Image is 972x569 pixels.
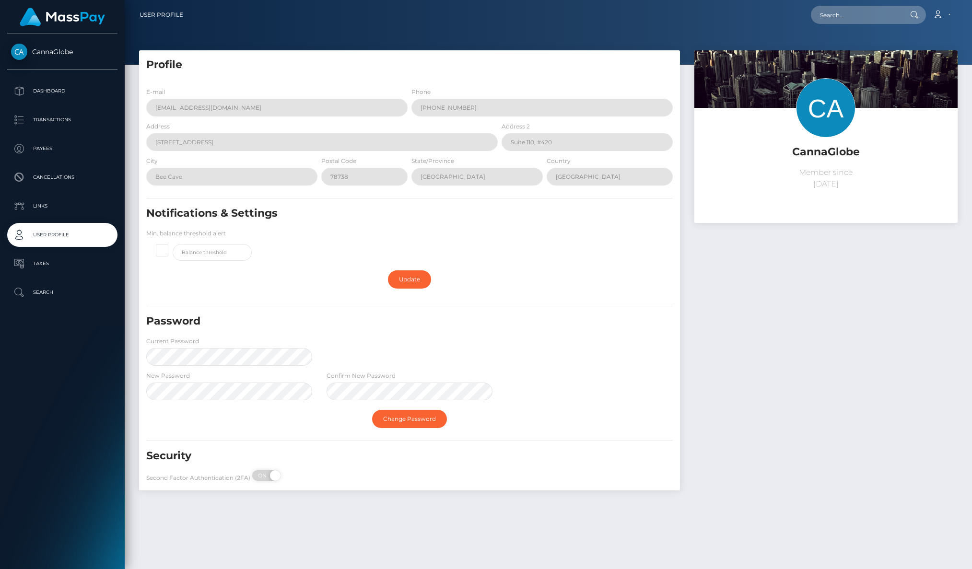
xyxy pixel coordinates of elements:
img: CannaGlobe [11,44,27,60]
p: User Profile [11,228,114,242]
label: Address [146,122,170,131]
span: ON [251,470,275,481]
a: Search [7,280,117,304]
label: Min. balance threshold alert [146,229,226,238]
p: Payees [11,141,114,156]
a: User Profile [140,5,183,25]
label: Country [547,157,571,165]
a: Cancellations [7,165,117,189]
a: Update [388,270,431,289]
label: Current Password [146,337,199,346]
label: E-mail [146,88,165,96]
h5: Profile [146,58,673,72]
label: Postal Code [321,157,356,165]
p: Member since [DATE] [702,167,950,190]
h5: Notifications & Settings [146,206,588,221]
h5: Security [146,449,588,464]
p: Search [11,285,114,300]
h5: CannaGlobe [702,145,950,160]
input: Search... [811,6,901,24]
a: Taxes [7,252,117,276]
a: Payees [7,137,117,161]
img: MassPay Logo [20,8,105,26]
label: Address 2 [502,122,530,131]
p: Links [11,199,114,213]
label: City [146,157,158,165]
p: Cancellations [11,170,114,185]
a: Dashboard [7,79,117,103]
a: Transactions [7,108,117,132]
p: Taxes [11,256,114,271]
span: CannaGlobe [7,47,117,56]
label: New Password [146,372,190,380]
p: Transactions [11,113,114,127]
label: Second Factor Authentication (2FA) [146,474,250,482]
label: State/Province [411,157,454,165]
label: Phone [411,88,431,96]
label: Confirm New Password [327,372,396,380]
img: ... [694,50,958,226]
a: Change Password [372,410,447,428]
a: User Profile [7,223,117,247]
p: Dashboard [11,84,114,98]
h5: Password [146,314,588,329]
a: Links [7,194,117,218]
